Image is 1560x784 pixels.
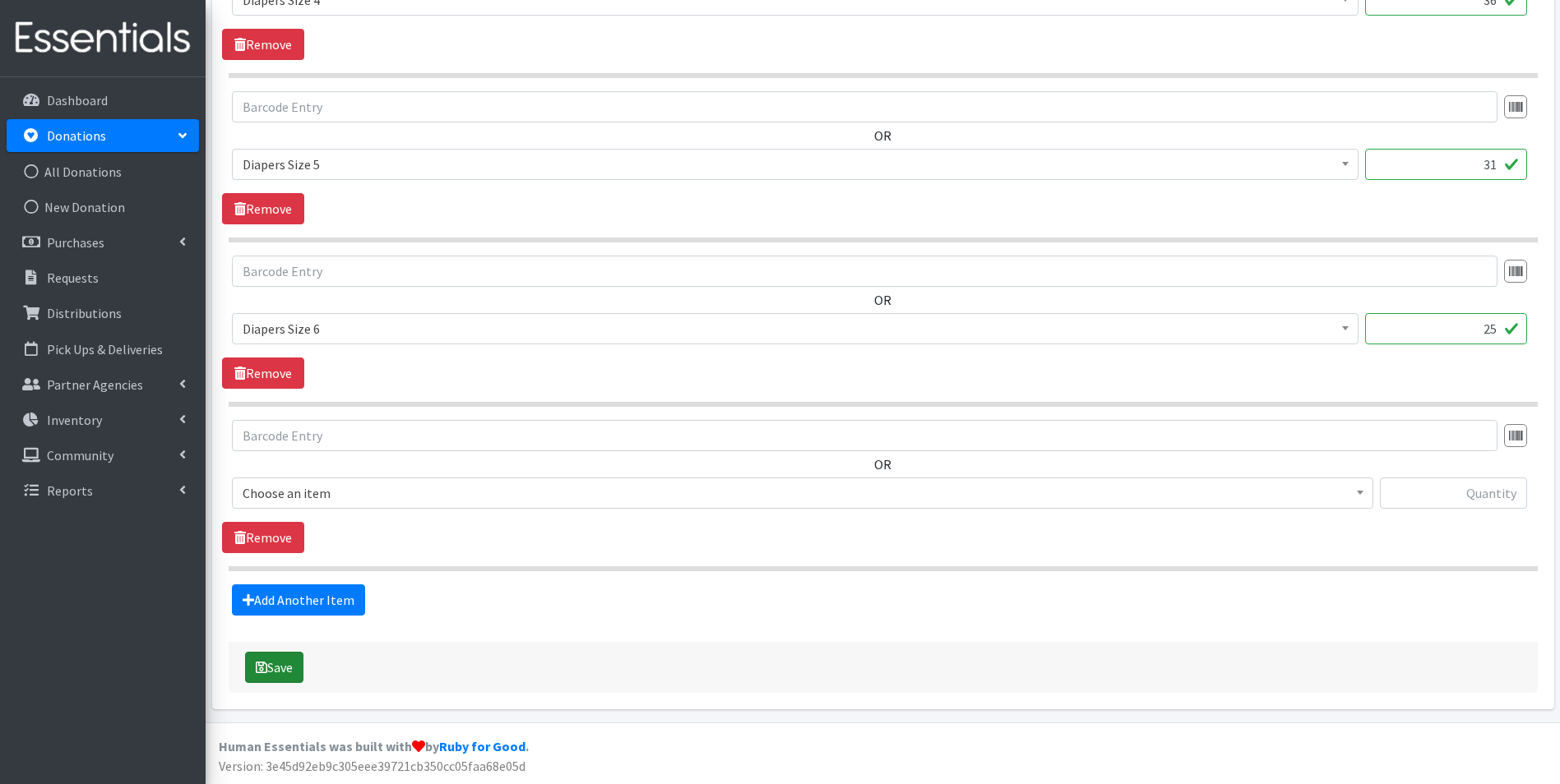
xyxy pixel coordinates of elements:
span: Diapers Size 6 [232,313,1359,344]
p: Pick Ups & Deliveries [47,341,163,357]
a: Partner Agencies [7,368,199,401]
p: Community [47,447,113,463]
input: Barcode Entry [232,256,1498,287]
p: Dashboard [47,92,108,108]
input: Barcode Entry [232,420,1498,451]
span: Choose an item [243,482,1363,505]
a: Remove [222,193,304,224]
input: Quantity [1365,149,1527,180]
a: All Donations [7,155,199,188]
a: Purchases [7,226,199,259]
p: Distributions [47,305,122,321]
input: Barcode Entry [232,91,1498,122]
span: Choose an item [232,477,1373,509]
p: Purchases [47,234,104,251]
a: Remove [222,357,304,389]
a: Requests [7,261,199,294]
p: Inventory [47,412,102,428]
label: OR [874,290,891,310]
p: Reports [47,482,93,499]
button: Save [245,652,303,683]
input: Quantity [1380,477,1527,509]
a: Community [7,439,199,472]
a: Inventory [7,404,199,436]
span: Diapers Size 6 [243,317,1348,340]
a: Pick Ups & Deliveries [7,333,199,366]
a: Reports [7,474,199,507]
a: Donations [7,119,199,152]
label: OR [874,126,891,145]
a: Dashboard [7,84,199,117]
p: Partner Agencies [47,376,143,393]
a: Add Another Item [232,584,365,616]
a: Remove [222,522,304,553]
a: Ruby for Good [439,738,525,754]
span: Diapers Size 5 [243,153,1348,176]
a: Distributions [7,297,199,330]
p: Donations [47,127,106,144]
span: Diapers Size 5 [232,149,1359,180]
a: Remove [222,29,304,60]
strong: Human Essentials was built with by . [219,738,529,754]
input: Quantity [1365,313,1527,344]
label: OR [874,454,891,474]
img: HumanEssentials [7,11,199,66]
span: Version: 3e45d92eb9c305eee39721cb350cc05faa68e05d [219,758,525,774]
a: New Donation [7,191,199,224]
p: Requests [47,270,99,286]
